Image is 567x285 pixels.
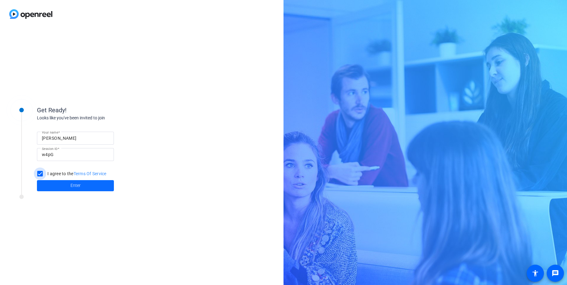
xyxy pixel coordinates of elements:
mat-label: Your name [42,130,58,134]
button: Enter [37,180,114,191]
a: Terms Of Service [74,171,107,176]
mat-icon: message [552,270,559,277]
div: Get Ready! [37,105,160,115]
div: Looks like you've been invited to join [37,115,160,121]
span: Enter [70,182,81,189]
mat-label: Session ID [42,147,58,151]
mat-icon: accessibility [532,270,539,277]
label: I agree to the [46,171,107,177]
